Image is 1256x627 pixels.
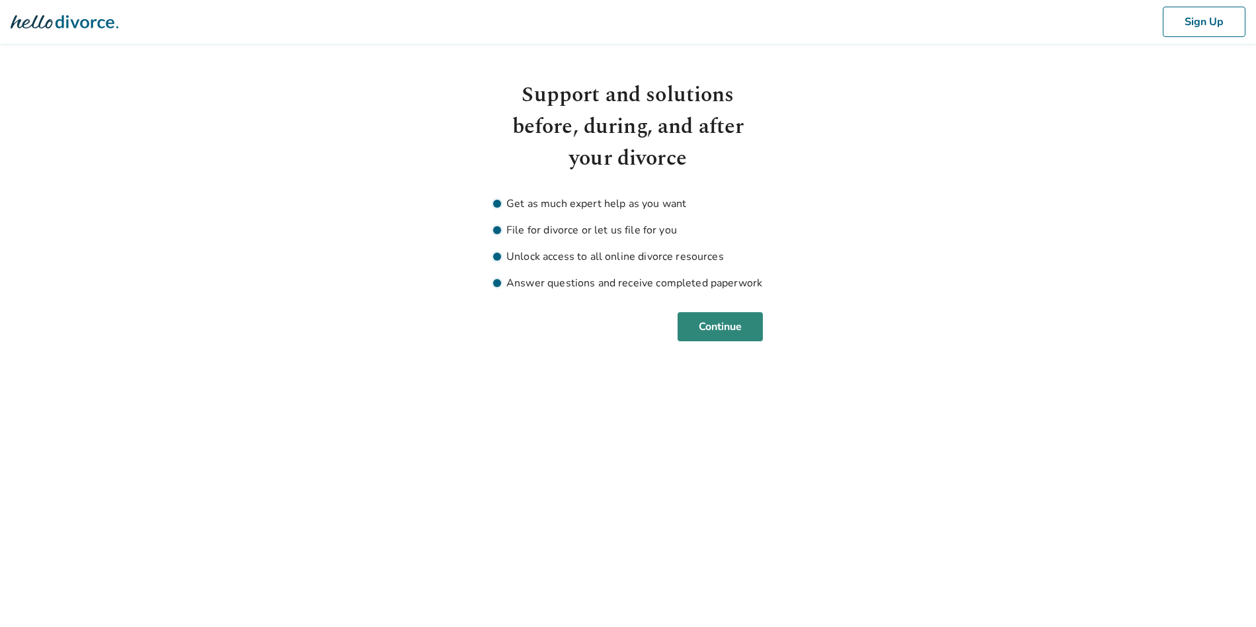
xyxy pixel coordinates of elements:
[678,312,763,341] button: Continue
[493,222,763,238] li: File for divorce or let us file for you
[493,275,763,291] li: Answer questions and receive completed paperwork
[493,79,763,175] h1: Support and solutions before, during, and after your divorce
[1163,7,1245,37] button: Sign Up
[493,249,763,265] li: Unlock access to all online divorce resources
[493,196,763,212] li: Get as much expert help as you want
